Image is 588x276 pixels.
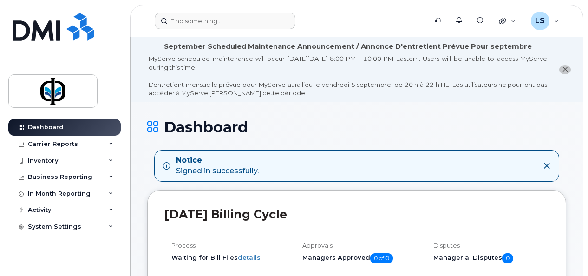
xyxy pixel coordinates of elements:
span: 0 [502,253,513,263]
li: Waiting for Bill Files [171,253,279,262]
strong: Notice [176,155,259,166]
h5: Managers Approved [302,253,410,263]
div: September Scheduled Maintenance Announcement / Annonce D'entretient Prévue Pour septembre [164,42,532,52]
a: details [238,254,261,261]
div: MyServe scheduled maintenance will occur [DATE][DATE] 8:00 PM - 10:00 PM Eastern. Users will be u... [149,54,547,98]
div: Signed in successfully. [176,155,259,177]
h2: [DATE] Billing Cycle [164,207,549,221]
h4: Process [171,242,279,249]
h4: Approvals [302,242,410,249]
h5: Managerial Disputes [433,253,549,263]
h1: Dashboard [147,119,566,135]
button: close notification [559,65,571,75]
span: 0 of 0 [370,253,393,263]
h4: Disputes [433,242,549,249]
